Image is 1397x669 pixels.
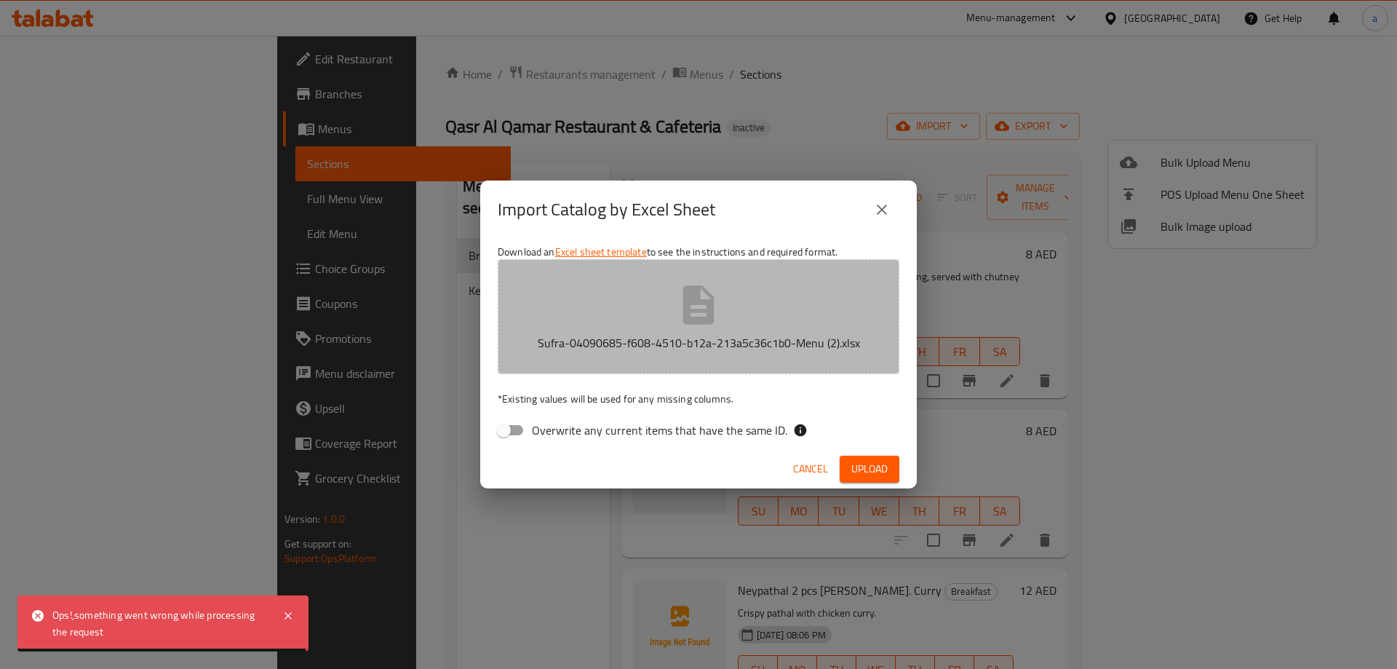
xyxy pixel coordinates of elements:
button: Upload [840,456,899,483]
span: Upload [851,460,888,478]
p: Existing values will be used for any missing columns. [498,392,899,406]
div: Download an to see the instructions and required format. [480,239,917,450]
button: close [864,192,899,227]
p: Sufra-04090685-f608-4510-b12a-213a5c36c1b0-Menu (2).xlsx [520,334,877,352]
div: Ops!,something went wrong while processing the request [52,607,268,640]
button: Sufra-04090685-f608-4510-b12a-213a5c36c1b0-Menu (2).xlsx [498,259,899,374]
span: Cancel [793,460,828,478]
span: Overwrite any current items that have the same ID. [532,421,787,439]
h2: Import Catalog by Excel Sheet [498,198,715,221]
button: Cancel [787,456,834,483]
a: Excel sheet template [555,242,647,261]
